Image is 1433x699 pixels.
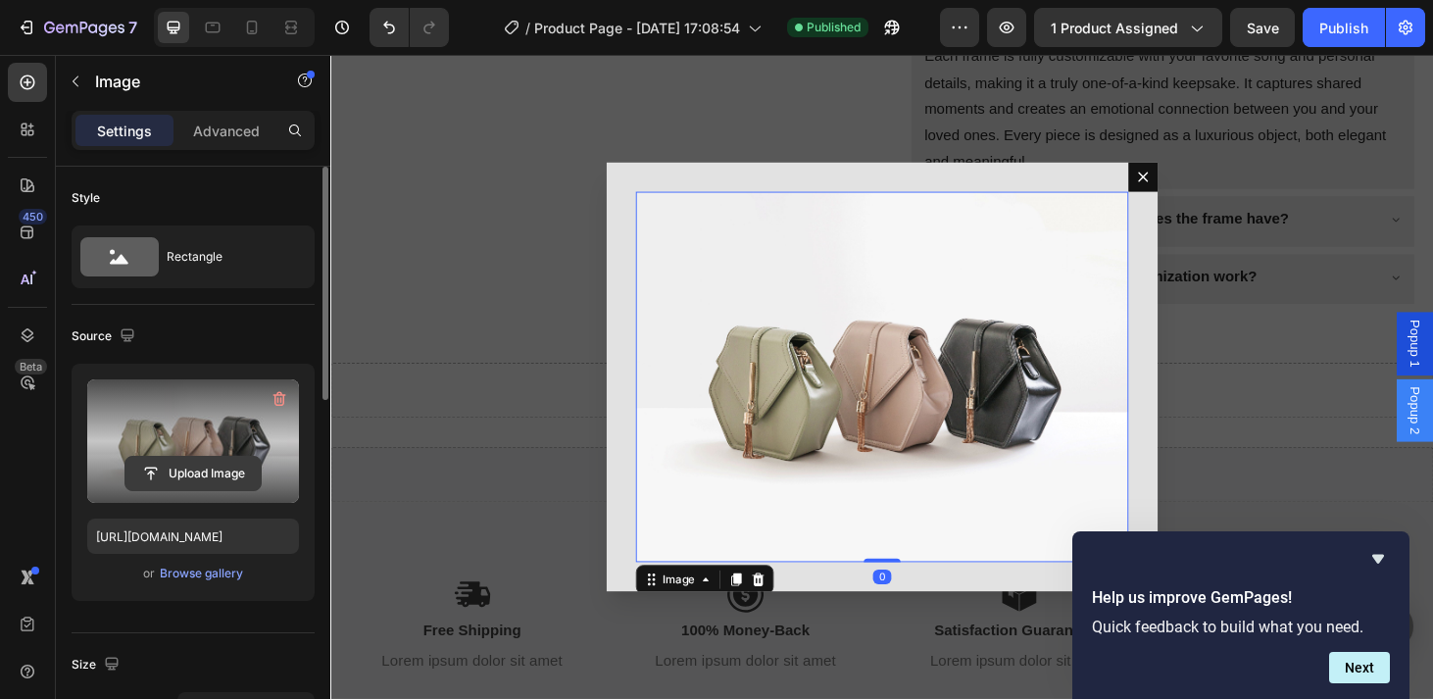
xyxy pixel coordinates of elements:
div: Style [72,189,100,207]
div: 0 [578,549,598,565]
button: 7 [8,8,146,47]
p: 7 [128,16,137,39]
iframe: Design area [330,55,1433,699]
p: Image [95,70,262,93]
button: Publish [1303,8,1385,47]
div: Undo/Redo [370,8,449,47]
div: Size [72,652,124,678]
div: 450 [19,209,47,225]
h2: Help us improve GemPages! [1092,586,1390,610]
button: Next question [1329,652,1390,683]
span: Popup 1 [1147,282,1166,333]
div: Beta [15,359,47,374]
p: Settings [97,121,152,141]
button: Browse gallery [159,564,244,583]
button: Save [1230,8,1295,47]
input: https://example.com/image.jpg [87,519,299,554]
p: Quick feedback to build what you need. [1092,618,1390,636]
span: Product Page - [DATE] 17:08:54 [534,18,740,38]
div: Dialog content [294,115,882,572]
button: Upload Image [124,456,262,491]
button: Hide survey [1366,547,1390,571]
div: Rectangle [167,234,286,279]
button: 1 product assigned [1034,8,1222,47]
span: or [143,562,155,585]
span: Save [1247,20,1279,36]
p: Advanced [193,121,260,141]
span: 1 product assigned [1051,18,1178,38]
div: Publish [1319,18,1368,38]
div: Browse gallery [160,565,243,582]
div: Help us improve GemPages! [1092,547,1390,683]
div: Dialog body [294,115,882,572]
div: Image [350,551,392,569]
img: image_demo.jpg [325,146,851,540]
span: / [525,18,530,38]
div: Source [72,324,139,350]
span: Popup 2 [1147,354,1166,405]
span: Published [807,19,861,36]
